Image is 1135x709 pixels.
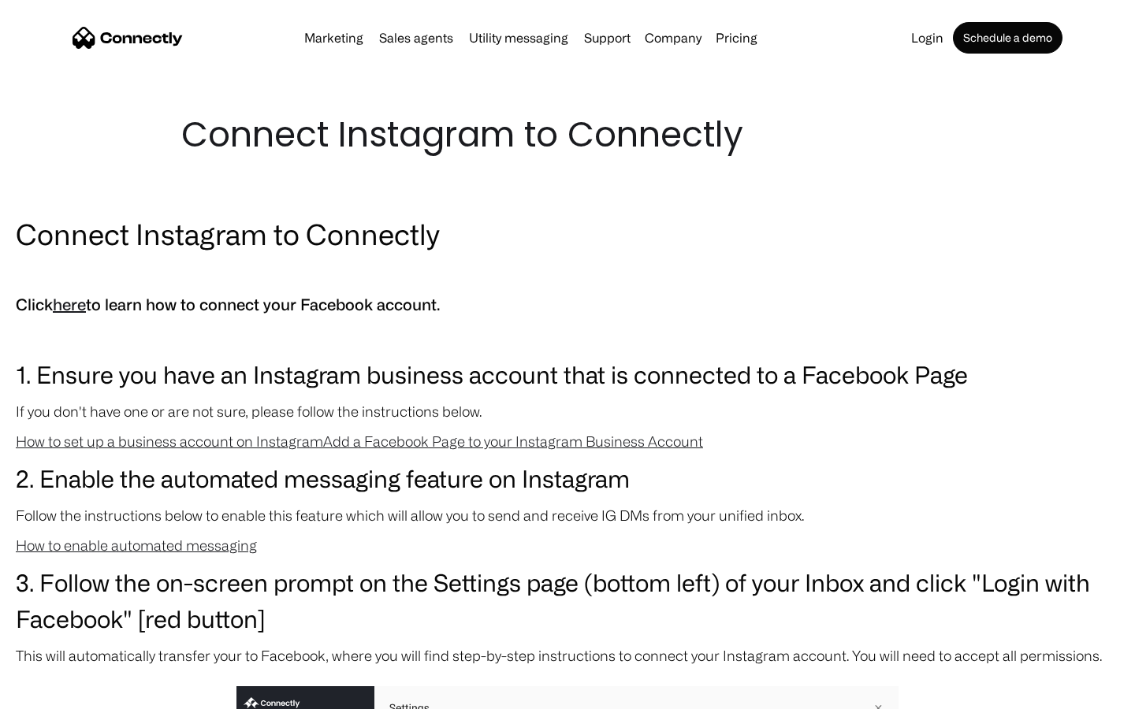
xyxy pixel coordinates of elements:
[16,433,323,449] a: How to set up a business account on Instagram
[16,400,1119,422] p: If you don't have one or are not sure, please follow the instructions below.
[53,295,86,314] a: here
[73,26,183,50] a: home
[709,32,764,44] a: Pricing
[16,504,1119,526] p: Follow the instructions below to enable this feature which will allow you to send and receive IG ...
[16,356,1119,392] h3: 1. Ensure you have an Instagram business account that is connected to a Facebook Page
[16,262,1119,284] p: ‍
[181,110,954,159] h1: Connect Instagram to Connectly
[323,433,703,449] a: Add a Facebook Page to your Instagram Business Account
[16,291,1119,318] h5: Click to learn how to connect your Facebook account.
[16,460,1119,496] h3: 2. Enable the automated messaging feature on Instagram
[16,326,1119,348] p: ‍
[578,32,637,44] a: Support
[16,564,1119,637] h3: 3. Follow the on-screen prompt on the Settings page (bottom left) of your Inbox and click "Login ...
[16,681,95,703] aside: Language selected: English
[905,32,950,44] a: Login
[16,644,1119,666] p: This will automatically transfer your to Facebook, where you will find step-by-step instructions ...
[640,27,706,49] div: Company
[953,22,1062,54] a: Schedule a demo
[16,537,257,553] a: How to enable automated messaging
[16,214,1119,254] h2: Connect Instagram to Connectly
[298,32,370,44] a: Marketing
[645,27,701,49] div: Company
[463,32,575,44] a: Utility messaging
[32,681,95,703] ul: Language list
[373,32,460,44] a: Sales agents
